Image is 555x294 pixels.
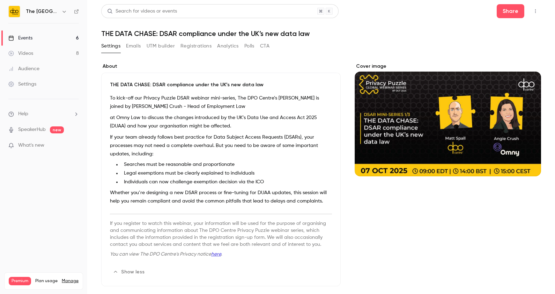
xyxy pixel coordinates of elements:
[18,126,46,133] a: SpeakerHub
[121,161,332,168] li: Searches must be reasonable and proportionate
[110,266,149,278] button: Show less
[18,110,28,118] span: Help
[110,252,222,257] em: You can view The DPO Centre's Privacy notice .
[244,41,254,52] button: Polls
[9,277,31,285] span: Premium
[8,35,32,42] div: Events
[110,220,332,248] h6: If you register to watch this webinar, your information will be used for the purpose of organisin...
[101,63,341,70] label: About
[110,81,332,88] p: THE DATA CHASE: DSAR compliance under the UK’s new data law
[110,94,332,111] p: To kick-off our Privacy Puzzle DSAR webinar mini-series, The DPO Centre’s [PERSON_NAME] is joined...
[121,178,332,186] li: Individuals can now challenge exemption decision via the ICO
[121,170,332,177] li: Legal exemptions must be clearly explained to individuals
[8,65,39,72] div: Audience
[180,41,212,52] button: Registrations
[147,41,175,52] button: UTM builder
[62,278,79,284] a: Manage
[110,113,332,130] p: at Omny Law to discuss the changes introduced by the UK’s Data Use and Access Act 2025 (DUAA) and...
[71,142,79,149] iframe: Noticeable Trigger
[18,142,44,149] span: What's new
[107,8,177,15] div: Search for videos or events
[126,41,141,52] button: Emails
[110,189,332,205] p: Whether you’re designing a new DSAR process or fine-tuning for DUAA updates, this session will he...
[8,50,33,57] div: Videos
[26,8,59,15] h6: The [GEOGRAPHIC_DATA]
[35,278,58,284] span: Plan usage
[101,29,541,38] h1: THE DATA CHASE: DSAR compliance under the UK’s new data law
[355,63,541,70] label: Cover image
[260,41,269,52] button: CTA
[211,252,221,257] a: here
[497,4,524,18] button: Share
[8,81,36,88] div: Settings
[355,63,541,176] section: Cover image
[9,6,20,17] img: The DPO Centre
[217,41,239,52] button: Analytics
[101,41,120,52] button: Settings
[8,110,79,118] li: help-dropdown-opener
[110,133,332,158] p: If your team already follows best practice for Data Subject Access Requests (DSARs), your process...
[50,126,64,133] span: new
